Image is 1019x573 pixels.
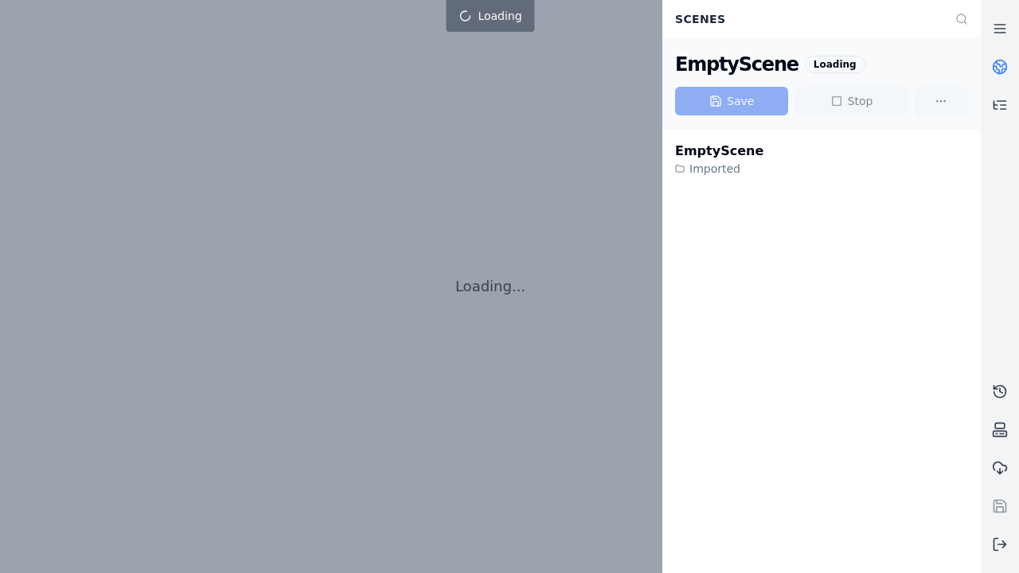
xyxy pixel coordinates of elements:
div: Imported [675,161,763,177]
div: EmptyScene [675,142,763,161]
div: Loading [805,56,865,73]
div: EmptyScene [675,52,798,77]
div: Scenes [666,4,946,34]
span: Loading [478,8,521,24]
p: Loading... [455,275,525,298]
